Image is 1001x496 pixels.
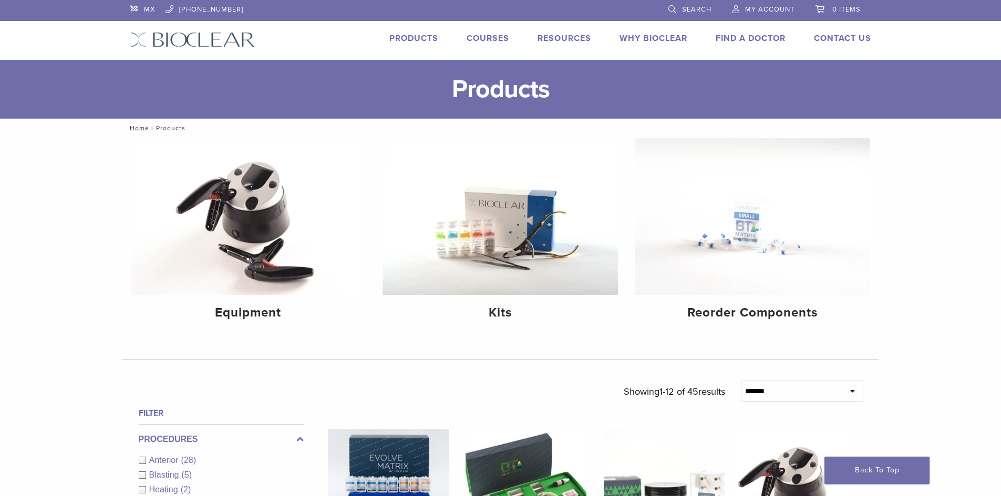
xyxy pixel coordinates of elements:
h4: Equipment [139,303,358,322]
span: Search [682,5,711,14]
a: Kits [383,138,618,329]
a: Resources [538,33,591,44]
span: Heating [149,485,181,494]
a: Equipment [131,138,366,329]
span: My Account [745,5,794,14]
span: (2) [181,485,191,494]
label: Procedures [139,433,304,446]
img: Bioclear [130,32,255,47]
span: / [149,125,156,131]
span: Anterior [149,456,181,465]
p: Showing results [624,381,725,403]
span: 1-12 of 45 [659,386,698,397]
h4: Kits [391,303,610,322]
span: Blasting [149,470,182,479]
img: Reorder Components [635,138,870,295]
a: Courses [467,33,509,44]
a: Home [127,124,149,132]
a: Products [389,33,438,44]
h4: Reorder Components [643,303,862,322]
span: 0 items [832,5,861,14]
span: (5) [181,470,192,479]
nav: Products [122,119,879,138]
a: Reorder Components [635,138,870,329]
a: Why Bioclear [620,33,687,44]
a: Back To Top [824,457,930,484]
img: Equipment [131,138,366,295]
span: (28) [181,456,196,465]
a: Find A Doctor [716,33,786,44]
h4: Filter [139,407,304,419]
img: Kits [383,138,618,295]
a: Contact Us [814,33,871,44]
